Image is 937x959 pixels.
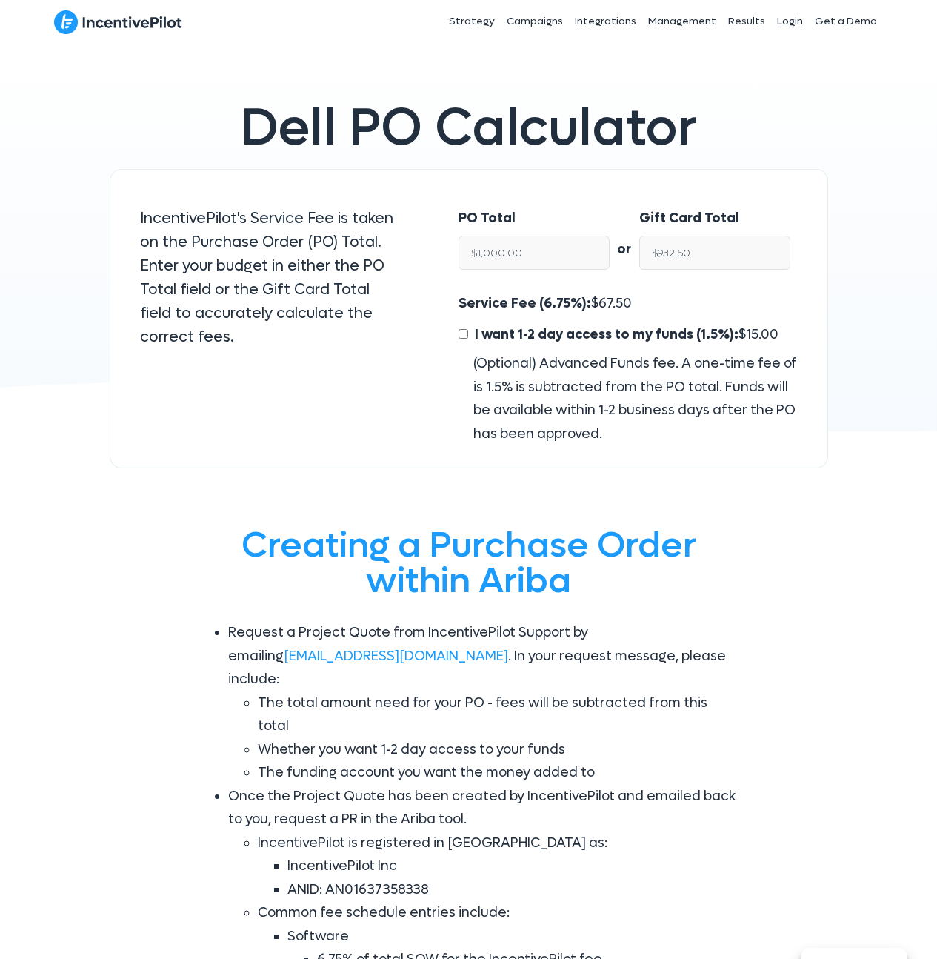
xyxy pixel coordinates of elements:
span: Dell PO Calculator [241,94,697,162]
span: 67.50 [598,295,632,312]
span: Creating a Purchase Order within Ariba [241,522,696,604]
span: Service Fee (6.75%): [459,295,591,312]
span: 15.00 [746,326,778,343]
li: Request a Project Quote from IncentivePilot Support by emailing . In your request message, please... [228,621,739,785]
a: Results [722,3,771,40]
div: or [610,207,639,262]
li: IncentivePilot is registered in [GEOGRAPHIC_DATA] as: [258,832,739,902]
a: Login [771,3,809,40]
a: Strategy [443,3,501,40]
span: I want 1-2 day access to my funds (1.5%): [475,326,738,343]
a: Get a Demo [809,3,883,40]
li: ANID: AN01637358338 [287,878,739,902]
nav: Header Menu [341,3,884,40]
label: Gift Card Total [639,207,739,230]
a: [EMAIL_ADDRESS][DOMAIN_NAME] [284,648,508,665]
li: IncentivePilot Inc [287,855,739,878]
li: Whether you want 1-2 day access to your funds [258,738,739,762]
span: $ [471,326,778,343]
li: The total amount need for your PO - fees will be subtracted from this total [258,691,739,738]
p: IncentivePilot's Service Fee is taken on the Purchase Order (PO) Total. Enter your budget in eith... [140,207,400,349]
a: Management [642,3,722,40]
a: Campaigns [501,3,569,40]
img: IncentivePilot [54,10,182,35]
label: PO Total [459,207,516,230]
div: $ [459,292,797,445]
input: I want 1-2 day access to my funds (1.5%):$15.00 [459,329,468,339]
div: (Optional) Advanced Funds fee. A one-time fee of is 1.5% is subtracted from the PO total. Funds w... [459,352,797,445]
li: The funding account you want the money added to [258,761,739,785]
a: Integrations [569,3,642,40]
